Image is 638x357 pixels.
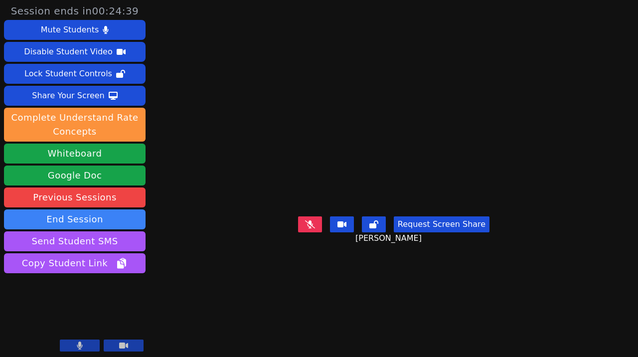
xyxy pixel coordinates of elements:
button: Send Student SMS [4,231,146,251]
div: Mute Students [41,22,99,38]
button: Lock Student Controls [4,64,146,84]
div: Lock Student Controls [24,66,112,82]
time: 00:24:39 [92,5,139,17]
span: Session ends in [11,4,139,18]
a: Google Doc [4,166,146,185]
button: Mute Students [4,20,146,40]
div: Share Your Screen [32,88,105,104]
a: Previous Sessions [4,187,146,207]
button: Copy Student Link [4,253,146,273]
div: Disable Student Video [24,44,112,60]
button: Disable Student Video [4,42,146,62]
button: Complete Understand Rate Concepts [4,108,146,142]
span: Copy Student Link [22,256,128,270]
button: Whiteboard [4,144,146,164]
button: End Session [4,209,146,229]
button: Share Your Screen [4,86,146,106]
span: [PERSON_NAME] [355,232,424,244]
button: Request Screen Share [394,216,489,232]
